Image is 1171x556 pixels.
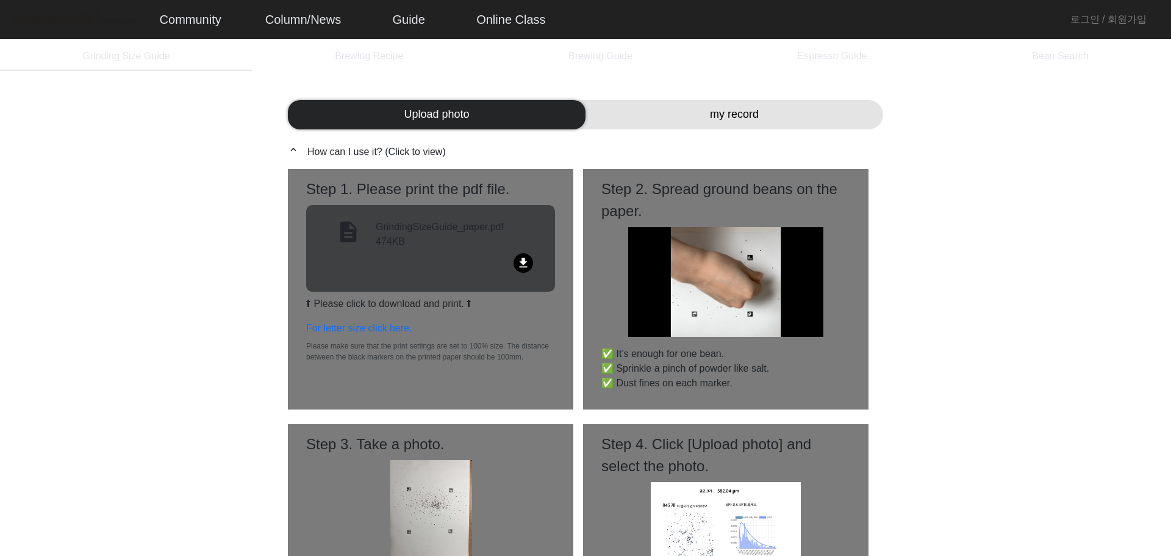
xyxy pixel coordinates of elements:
[710,106,759,123] span: my record
[288,144,883,159] p: How can I use it? (Click to view)
[306,341,555,363] p: Please make sure that the print settings are set to 100% size. The distance between the black mar...
[798,51,867,61] span: Espresso Guide
[404,106,469,123] span: Upload photo
[306,433,555,455] h2: Step 3. Take a photo.
[81,387,157,417] a: Messages
[157,387,234,417] a: Settings
[601,178,850,222] h2: Step 2. Spread ground beans on the paper.
[1032,51,1089,61] span: Bean Search
[4,387,81,417] a: Home
[288,144,303,155] mat-icon: expand_less
[306,297,555,311] p: ⬆ Please click to download and print. ⬆
[628,227,824,337] img: guide
[334,220,363,249] mat-icon: description
[101,406,137,416] span: Messages
[306,323,412,333] a: For letter size click here.
[383,3,435,36] a: Guide
[376,220,540,253] div: GrindingSizeGuide_paper.pdf 474KB
[601,347,850,391] p: ✅ It’s enough for one bean. ✅ Sprinkle a pinch of powder like salt. ✅ Dust fines on each marker.
[1070,12,1147,27] a: 로그인 / 회원가입
[82,51,170,61] span: Grinding Size Guide
[256,3,351,36] a: Column/News
[514,253,533,273] mat-icon: file_download
[31,405,52,415] span: Home
[150,3,231,36] a: Community
[181,405,210,415] span: Settings
[306,178,555,200] h2: Step 1. Please print the pdf file.
[568,51,632,61] span: Brewing Guide
[601,433,850,477] h2: Step 4. Click [Upload photo] and select the photo.
[467,3,555,36] a: Online Class
[335,51,403,61] span: Brewing Recipe
[10,9,138,31] img: logo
